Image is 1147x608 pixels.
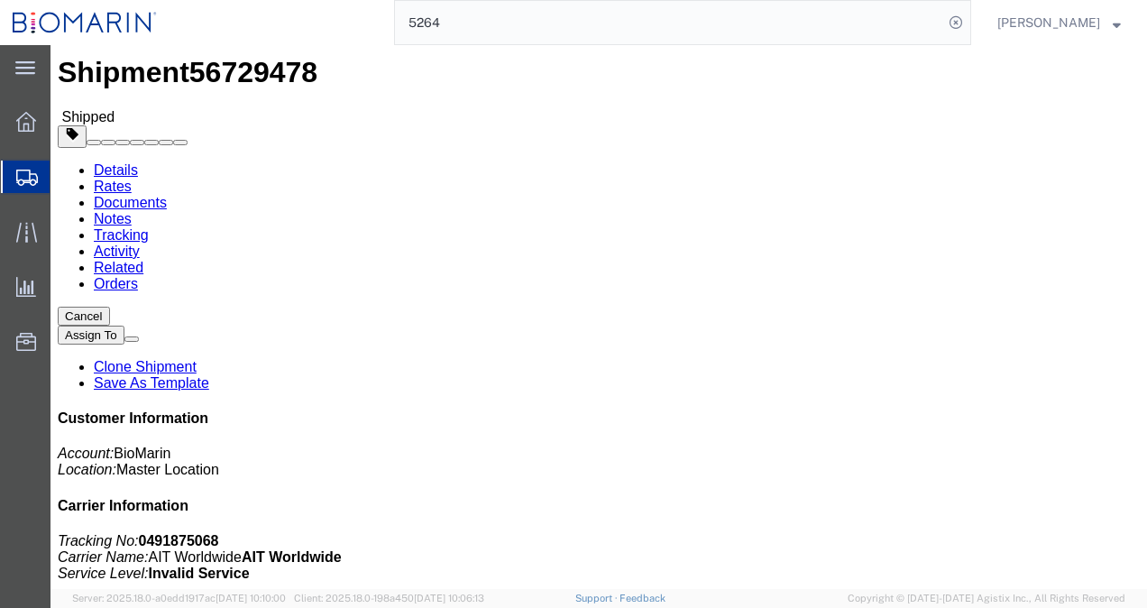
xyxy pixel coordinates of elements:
img: logo [13,9,157,36]
a: Support [575,593,620,603]
input: Search for shipment number, reference number [395,1,943,44]
span: Client: 2025.18.0-198a450 [294,593,484,603]
span: Philipe Faviere [997,13,1100,32]
span: Copyright © [DATE]-[DATE] Agistix Inc., All Rights Reserved [848,591,1125,606]
span: Server: 2025.18.0-a0edd1917ac [72,593,286,603]
span: [DATE] 10:06:13 [414,593,484,603]
a: Feedback [619,593,665,603]
span: [DATE] 10:10:00 [216,593,286,603]
iframe: FS Legacy Container [50,45,1147,589]
button: [PERSON_NAME] [996,12,1122,33]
